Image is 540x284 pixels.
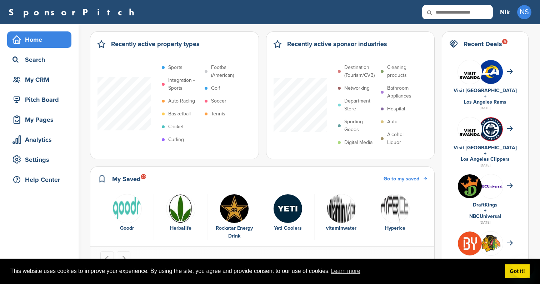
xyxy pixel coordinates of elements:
[157,194,204,233] a: Data Herbalife
[141,174,146,179] div: 20
[372,194,418,233] a: Hypericelogo Hyperice
[7,131,71,148] a: Analytics
[500,4,510,20] a: Nik
[500,7,510,17] h3: Nik
[166,194,195,223] img: Data
[458,121,482,137] img: Vr
[11,93,71,106] div: Pitch Board
[387,84,420,100] p: Bathroom Appliances
[10,266,499,276] span: This website uses cookies to improve your experience. By using the site, you agree and provide co...
[11,133,71,146] div: Analytics
[7,171,71,188] a: Help Center
[479,174,503,198] img: Nbcuniversal 400x400
[11,33,71,46] div: Home
[461,156,510,162] a: Los Angeles Clippers
[387,64,420,79] p: Cleaning products
[454,88,517,94] a: Visit [GEOGRAPHIC_DATA]
[261,194,315,240] div: 4 of 6
[168,123,184,131] p: Cricket
[9,8,139,17] a: SponsorPitch
[154,194,207,240] div: 2 of 6
[384,176,419,182] span: Go to my saved
[211,64,244,79] p: Football (American)
[387,131,420,146] p: Alcohol - Liquor
[112,174,141,184] h2: My Saved
[7,111,71,128] a: My Pages
[449,219,521,226] div: [DATE]
[479,60,503,84] img: No7msulo 400x400
[517,5,531,19] span: NS
[484,93,486,99] a: +
[511,255,534,278] iframe: Button to launch messaging window
[327,194,356,223] img: Vitamin water logo black
[104,224,150,232] div: Goodr
[344,84,370,92] p: Networking
[273,194,302,223] img: Lvn7baau 400x400
[11,53,71,66] div: Search
[11,153,71,166] div: Settings
[502,39,507,44] div: 9
[211,84,220,92] p: Golf
[168,136,184,144] p: Curling
[315,194,368,240] div: 5 of 6
[211,97,226,105] p: Soccer
[318,224,364,232] div: vitaminwater
[220,194,249,223] img: Rockstar energy logo
[449,162,521,169] div: [DATE]
[168,110,191,118] p: Basketball
[11,73,71,86] div: My CRM
[479,234,503,252] img: Open uri20141112 64162 w7ezf4?1415807816
[473,202,497,208] a: DraftKings
[265,194,311,233] a: Lvn7baau 400x400 Yeti Coolers
[100,251,114,265] button: Go to last slide
[505,264,530,279] a: dismiss cookie message
[111,39,200,49] h2: Recently active property types
[387,118,397,126] p: Auto
[449,105,521,111] div: [DATE]
[11,173,71,186] div: Help Center
[344,97,377,113] p: Department Store
[458,64,482,80] img: Vr
[387,105,405,113] p: Hospital
[380,194,410,223] img: Hypericelogo
[117,251,130,265] button: Next slide
[7,71,71,88] a: My CRM
[330,266,361,276] a: learn more about cookies
[318,194,364,233] a: Vitamin water logo black vitaminwater
[344,64,377,79] p: Destination (Tourism/CVB)
[464,99,506,105] a: Los Angeles Rams
[484,150,486,156] a: +
[168,97,195,105] p: Auto Racing
[112,194,142,223] img: Goodr logo vcenter small
[384,175,427,183] a: Go to my saved
[211,110,225,118] p: Tennis
[11,113,71,126] div: My Pages
[7,51,71,68] a: Search
[479,117,503,141] img: Arw64i5q 400x400
[265,224,311,232] div: Yeti Coolers
[100,194,154,240] div: 1 of 6
[157,224,204,232] div: Herbalife
[7,151,71,168] a: Settings
[458,231,482,255] img: I0zoso7r 400x400
[211,224,257,240] div: Rockstar Energy Drink
[207,194,261,240] div: 3 of 6
[211,194,257,240] a: Rockstar energy logo Rockstar Energy Drink
[344,118,377,134] p: Sporting Goods
[168,64,182,71] p: Sports
[484,208,486,214] a: +
[464,39,502,49] h2: Recent Deals
[7,91,71,108] a: Pitch Board
[7,31,71,48] a: Home
[469,213,501,219] a: NBCUniversal
[372,224,418,232] div: Hyperice
[104,194,150,233] a: Goodr logo vcenter small Goodr
[344,139,372,146] p: Digital Media
[454,145,517,151] a: Visit [GEOGRAPHIC_DATA]
[287,39,387,49] h2: Recently active sponsor industries
[458,174,482,198] img: Draftkings logo
[368,194,422,240] div: 6 of 6
[168,76,201,92] p: Integration - Sports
